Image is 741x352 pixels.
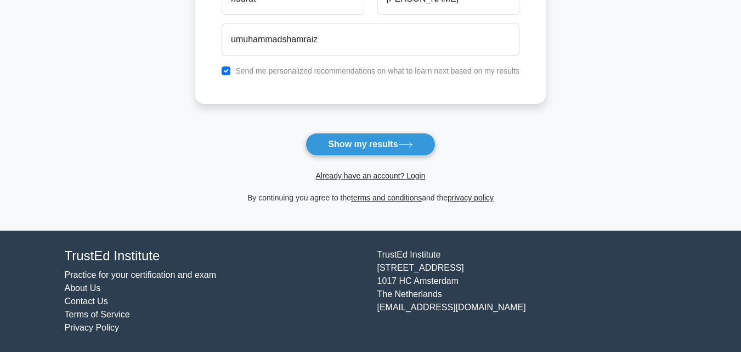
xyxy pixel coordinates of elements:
label: Send me personalized recommendations on what to learn next based on my results [235,66,519,75]
div: TrustEd Institute [STREET_ADDRESS] 1017 HC Amsterdam The Netherlands [EMAIL_ADDRESS][DOMAIN_NAME] [371,248,683,334]
a: Privacy Policy [65,323,120,332]
a: Terms of Service [65,310,130,319]
a: terms and conditions [351,193,422,202]
a: Contact Us [65,297,108,306]
input: Email [222,24,519,55]
a: About Us [65,283,101,293]
h4: TrustEd Institute [65,248,364,264]
div: By continuing you agree to the and the [189,191,552,204]
a: Practice for your certification and exam [65,270,217,280]
a: Already have an account? Login [315,171,425,180]
button: Show my results [306,133,435,156]
a: privacy policy [448,193,494,202]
